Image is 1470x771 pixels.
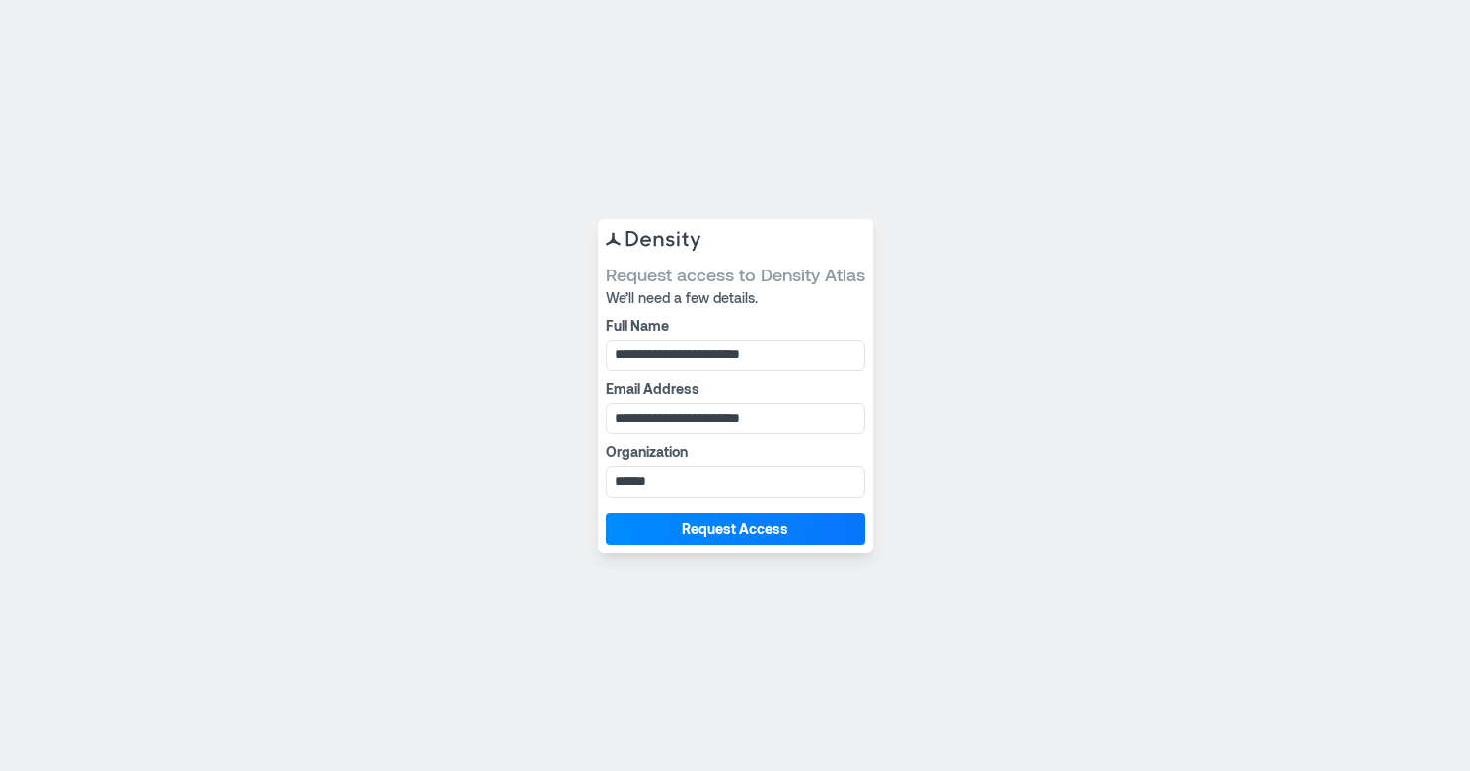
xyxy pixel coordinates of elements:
span: Request Access [682,519,788,539]
label: Full Name [606,316,861,336]
label: Organization [606,442,861,462]
span: Request access to Density Atlas [606,263,865,286]
button: Request Access [606,513,865,545]
label: Email Address [606,379,861,399]
span: We’ll need a few details. [606,288,865,308]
